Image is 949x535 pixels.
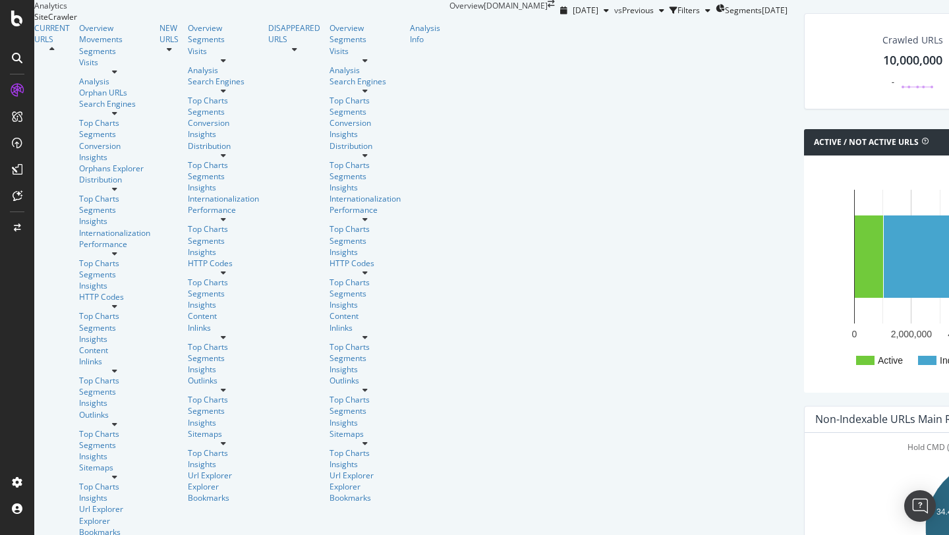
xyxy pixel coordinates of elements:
[79,481,150,492] a: Top Charts
[79,57,150,68] a: Visits
[79,503,150,515] div: Url Explorer
[330,22,401,34] div: Overview
[614,5,622,16] span: vs
[188,364,259,375] a: Insights
[79,174,150,185] a: Distribution
[330,375,401,386] div: Outlinks
[330,322,401,333] a: Inlinks
[188,140,259,152] a: Distribution
[79,215,150,227] a: Insights
[188,182,259,193] a: Insights
[34,11,449,22] div: SiteCrawler
[330,182,401,193] a: Insights
[188,481,259,503] a: Explorer Bookmarks
[188,246,259,258] div: Insights
[330,352,401,364] div: Segments
[79,439,150,451] a: Segments
[188,288,259,299] a: Segments
[79,152,150,163] div: Insights
[330,277,401,288] div: Top Charts
[188,375,259,386] a: Outlinks
[330,193,401,204] a: Internationalization
[188,428,259,439] a: Sitemaps
[188,417,259,428] a: Insights
[79,291,150,302] a: HTTP Codes
[188,204,259,215] a: Performance
[330,364,401,375] a: Insights
[188,470,259,481] div: Url Explorer
[330,258,401,269] a: HTTP Codes
[330,223,401,235] a: Top Charts
[330,299,401,310] div: Insights
[79,22,150,34] a: Overview
[725,5,762,16] span: Segments
[188,65,259,76] div: Analysis
[188,117,259,128] a: Conversion
[188,459,259,470] div: Insights
[330,417,401,428] a: Insights
[330,128,401,140] div: Insights
[79,163,150,174] div: Orphans Explorer
[330,310,401,322] a: Content
[330,171,401,182] a: Segments
[188,352,259,364] a: Segments
[79,492,150,503] a: Insights
[330,95,401,106] div: Top Charts
[159,22,179,45] a: NEW URLS
[188,128,259,140] a: Insights
[79,428,150,439] a: Top Charts
[188,95,259,106] a: Top Charts
[330,341,401,352] a: Top Charts
[330,76,401,87] a: Search Engines
[677,5,700,16] div: Filters
[188,322,259,333] div: Inlinks
[79,193,150,204] a: Top Charts
[188,299,259,310] a: Insights
[79,204,150,215] a: Segments
[188,277,259,288] a: Top Charts
[892,76,894,88] div: -
[268,22,320,45] a: DISAPPEARED URLS
[79,239,150,250] div: Performance
[330,428,401,439] a: Sitemaps
[188,159,259,171] div: Top Charts
[79,117,150,128] a: Top Charts
[188,106,259,117] a: Segments
[79,322,150,333] div: Segments
[330,394,401,405] div: Top Charts
[79,87,150,98] div: Orphan URLs
[330,447,401,459] div: Top Charts
[79,409,150,420] a: Outlinks
[79,34,150,45] a: Movements
[79,310,150,322] a: Top Charts
[330,140,401,152] a: Distribution
[904,490,936,522] div: Open Intercom Messenger
[79,333,150,345] a: Insights
[188,341,259,352] a: Top Charts
[573,5,598,16] span: 2025 Aug. 10th
[330,45,401,57] a: Visits
[814,136,919,149] h4: Active / Not Active URLs
[79,462,150,473] a: Sitemaps
[34,22,70,45] div: CURRENT URLS
[79,397,150,408] a: Insights
[188,310,259,322] div: Content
